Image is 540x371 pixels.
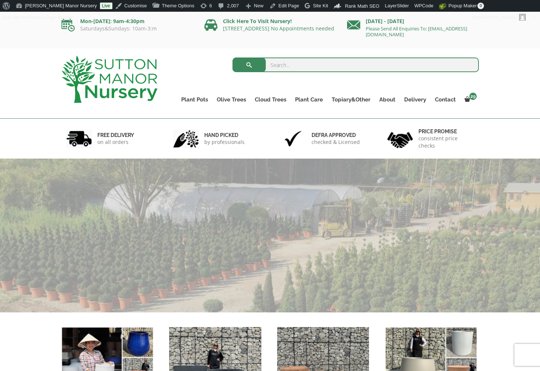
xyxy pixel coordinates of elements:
[232,57,479,72] input: Search...
[313,3,328,8] span: Site Kit
[347,17,479,26] p: [DATE] - [DATE]
[366,25,467,38] a: Please Send All Enquiries To: [EMAIL_ADDRESS][DOMAIN_NAME]
[62,56,157,103] img: logo
[223,18,292,25] a: Click Here To Visit Nursery!
[375,94,400,105] a: About
[100,3,112,9] a: Live
[173,129,199,148] img: 2.jpg
[177,94,212,105] a: Plant Pots
[280,129,306,148] img: 3.jpg
[62,26,193,31] p: Saturdays&Sundays: 10am-3:m
[418,128,474,135] h6: Price promise
[66,129,92,148] img: 1.jpg
[204,138,245,146] p: by professionals
[62,17,193,26] p: Mon-[DATE]: 9am-4:30pm
[97,132,134,138] h6: FREE DELIVERY
[460,94,479,105] a: 29
[418,135,474,149] p: consistent price checks
[345,3,379,9] span: Rank Math SEO
[469,12,529,23] a: Hi,
[431,94,460,105] a: Contact
[97,138,134,146] p: on all orders
[327,94,375,105] a: Topiary&Other
[312,132,360,138] h6: Defra approved
[478,15,517,20] span: [PERSON_NAME]
[204,132,245,138] h6: hand picked
[387,127,413,150] img: 4.jpg
[477,3,484,9] span: 0
[212,94,250,105] a: Olive Trees
[312,138,360,146] p: checked & Licensed
[400,94,431,105] a: Delivery
[223,25,334,32] a: [STREET_ADDRESS] No Appointments needed
[469,93,477,100] span: 29
[291,94,327,105] a: Plant Care
[250,94,291,105] a: Cloud Trees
